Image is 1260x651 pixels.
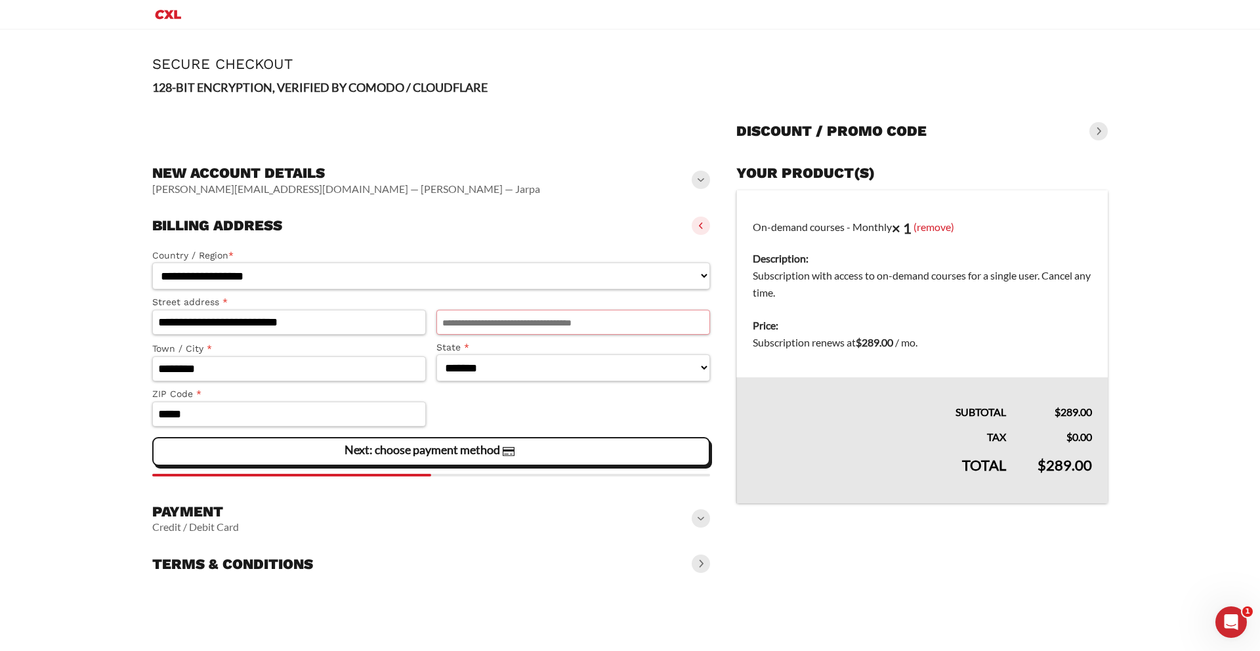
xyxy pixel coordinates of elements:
th: Total [736,446,1022,503]
h3: Payment [152,503,239,521]
iframe: Intercom live chat [1215,606,1247,638]
th: Tax [736,421,1022,446]
label: ZIP Code [152,387,426,402]
bdi: 0.00 [1066,430,1092,443]
vaadin-horizontal-layout: Credit / Debit Card [152,520,239,534]
strong: 128-BIT ENCRYPTION, VERIFIED BY COMODO / CLOUDFLARE [152,80,488,94]
h1: Secure Checkout [152,56,1108,72]
span: 1 [1242,606,1253,617]
bdi: 289.00 [1055,406,1092,418]
th: Subtotal [736,377,1022,421]
strong: × 1 [892,219,912,237]
label: Street address [152,295,426,310]
label: State [436,340,710,355]
bdi: 289.00 [1038,456,1092,474]
h3: Discount / promo code [736,122,927,140]
a: (remove) [913,220,954,232]
dt: Description: [753,250,1092,267]
vaadin-button: Next: choose payment method [152,437,710,466]
h3: Billing address [152,217,282,235]
span: $ [1066,430,1072,443]
label: Country / Region [152,248,710,263]
dt: Price: [753,317,1092,334]
dd: Subscription with access to on-demand courses for a single user. Cancel any time. [753,267,1092,301]
bdi: 289.00 [856,336,893,348]
h3: New account details [152,164,540,182]
span: Subscription renews at . [753,336,917,348]
td: On-demand courses - Monthly [736,190,1108,310]
label: Town / City [152,341,426,356]
span: / mo [895,336,915,348]
vaadin-horizontal-layout: [PERSON_NAME][EMAIL_ADDRESS][DOMAIN_NAME] — [PERSON_NAME] — Jarpa [152,182,540,196]
span: $ [856,336,862,348]
span: $ [1055,406,1060,418]
h3: Terms & conditions [152,555,313,574]
span: $ [1038,456,1046,474]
